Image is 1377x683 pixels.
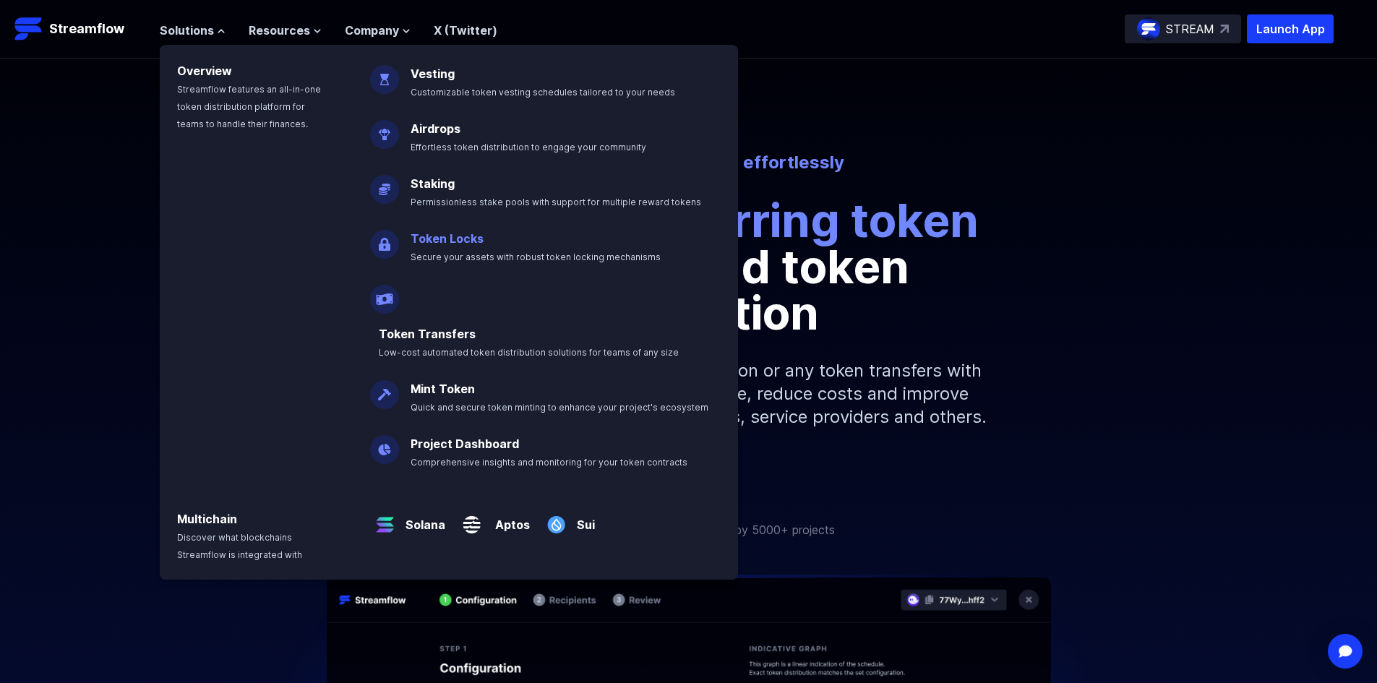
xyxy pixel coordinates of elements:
p: Trusted by 5000+ projects [690,521,835,538]
a: Token Locks [411,231,484,246]
span: Resources [249,22,310,39]
img: Project Dashboard [370,424,399,464]
a: Overview [177,64,232,78]
img: Staking [370,163,399,204]
a: Project Dashboard [411,437,519,451]
span: Solutions [160,22,214,39]
div: Open Intercom Messenger [1328,634,1363,669]
a: X (Twitter) [434,23,497,38]
button: Resources [249,22,322,39]
a: Airdrops [411,121,460,136]
img: Vesting [370,53,399,94]
img: Sui [541,499,571,539]
img: Streamflow Logo [14,14,43,43]
span: Low-cost automated token distribution solutions for teams of any size [379,347,679,358]
a: Token Transfers [379,327,476,341]
span: Comprehensive insights and monitoring for your token contracts [411,457,687,468]
a: Sui [571,504,595,533]
span: Customizable token vesting schedules tailored to your needs [411,87,675,98]
span: Permissionless stake pools with support for multiple reward tokens [411,197,701,207]
a: Staking [411,176,455,191]
span: Effortless token distribution to engage your community [411,142,646,153]
a: STREAM [1125,14,1241,43]
a: Mint Token [411,382,475,396]
a: Aptos [486,504,530,533]
p: STREAM [1166,20,1214,38]
button: Company [345,22,411,39]
img: Mint Token [370,369,399,409]
span: Company [345,22,399,39]
span: Streamflow features an all-in-one token distribution platform for teams to handle their finances. [177,84,321,129]
img: Payroll [370,273,399,314]
img: top-right-arrow.svg [1220,25,1229,33]
button: Launch App [1247,14,1334,43]
a: Solana [400,504,445,533]
img: Token Locks [370,218,399,259]
img: streamflow-logo-circle.png [1137,17,1160,40]
a: Multichain [177,512,237,526]
img: Airdrops [370,108,399,149]
span: Quick and secure token minting to enhance your project's ecosystem [411,402,708,413]
img: Solana [370,499,400,539]
a: Streamflow [14,14,145,43]
img: Aptos [457,499,486,539]
span: Secure your assets with robust token locking mechanisms [411,252,661,262]
button: Solutions [160,22,226,39]
a: Vesting [411,66,455,81]
p: Streamflow [49,19,124,39]
span: Discover what blockchains Streamflow is integrated with [177,532,302,560]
